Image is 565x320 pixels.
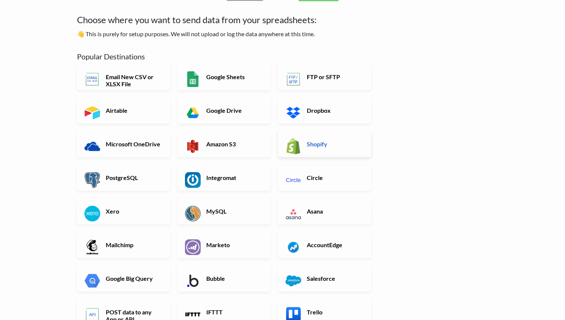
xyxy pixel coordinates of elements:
h6: Salesforce [305,275,364,282]
img: Bubble App & API [185,273,201,289]
a: Google Big Query [77,265,170,292]
a: Microsoft OneDrive [77,131,170,157]
a: Bubble [177,265,271,292]
img: Xero App & API [84,206,100,221]
h6: Google Drive [204,107,263,114]
a: Mailchimp [77,232,170,258]
img: Airtable App & API [84,105,100,121]
h6: Asana [305,208,364,215]
img: Asana App & API [285,206,301,221]
h6: Bubble [204,275,263,282]
h6: Trello [305,308,364,316]
a: MySQL [177,198,271,224]
img: Google Drive App & API [185,105,201,121]
h6: Xero [104,208,163,215]
a: Shopify [278,131,371,157]
a: Marketo [177,232,271,258]
h6: FTP or SFTP [305,73,364,80]
a: Amazon S3 [177,131,271,157]
a: FTP or SFTP [278,64,371,90]
img: Google Sheets App & API [185,71,201,87]
h6: Amazon S3 [204,140,263,147]
img: FTP or SFTP App & API [285,71,301,87]
a: Airtable [77,97,170,124]
h6: IFTTT [204,308,263,316]
a: Dropbox [278,97,371,124]
img: Shopify App & API [285,139,301,154]
h6: Mailchimp [104,241,163,248]
img: Dropbox App & API [285,105,301,121]
h6: Google Sheets [204,73,263,80]
h6: Google Big Query [104,275,163,282]
h6: Circle [305,174,364,181]
h6: Marketo [204,241,263,248]
img: Google Big Query App & API [84,273,100,289]
img: PostgreSQL App & API [84,172,100,188]
img: Email New CSV or XLSX File App & API [84,71,100,87]
h6: Shopify [305,140,364,147]
h6: Microsoft OneDrive [104,140,163,147]
a: Email New CSV or XLSX File [77,64,170,90]
h6: MySQL [204,208,263,215]
a: Xero [77,198,170,224]
img: Marketo App & API [185,239,201,255]
h6: Email New CSV or XLSX File [104,73,163,87]
h6: AccountEdge [305,241,364,248]
img: Microsoft OneDrive App & API [84,139,100,154]
a: Salesforce [278,265,371,292]
img: MySQL App & API [185,206,201,221]
a: AccountEdge [278,232,371,258]
img: AccountEdge App & API [285,239,301,255]
h6: PostgreSQL [104,174,163,181]
img: Salesforce App & API [285,273,301,289]
p: 👋 This is purely for setup purposes. We will not upload or log the data anywhere at this time. [77,29,382,38]
a: Google Drive [177,97,271,124]
h5: Popular Destinations [77,52,382,61]
a: Integromat [177,165,271,191]
img: Circle App & API [285,172,301,188]
a: Google Sheets [177,64,271,90]
h6: Airtable [104,107,163,114]
h6: Dropbox [305,107,364,114]
img: Amazon S3 App & API [185,139,201,154]
img: Mailchimp App & API [84,239,100,255]
a: Asana [278,198,371,224]
img: Integromat App & API [185,172,201,188]
h6: Integromat [204,174,263,181]
a: PostgreSQL [77,165,170,191]
h4: Choose where you want to send data from your spreadsheets: [77,13,382,27]
a: Circle [278,165,371,191]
